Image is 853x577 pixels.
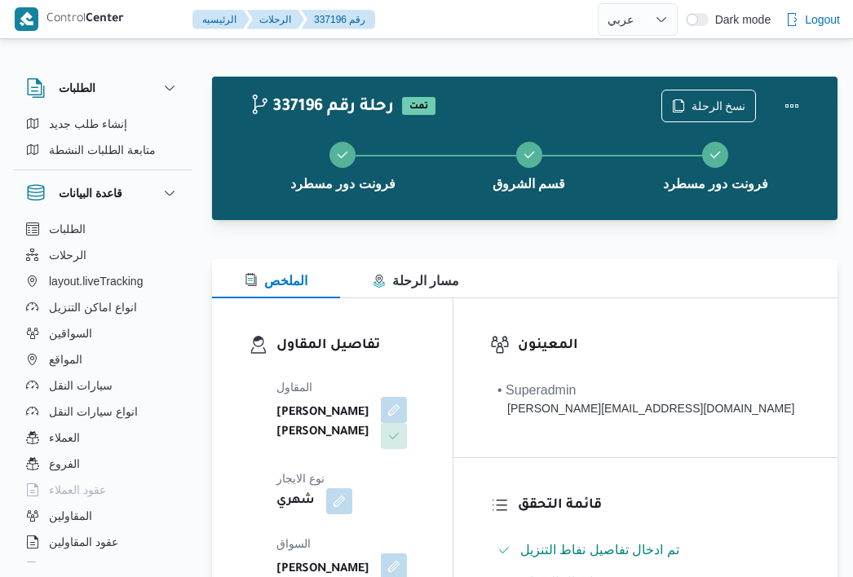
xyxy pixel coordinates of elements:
b: [PERSON_NAME] [PERSON_NAME] [276,403,369,443]
span: فرونت دور مسطرد [290,174,396,194]
button: متابعة الطلبات النشطة [20,137,186,163]
span: السواق [276,537,311,550]
span: الرحلات [49,245,86,265]
span: انواع سيارات النقل [49,402,138,421]
span: الملخص [245,274,307,288]
span: • Superadmin mohamed.nabil@illa.com.eg [497,381,794,417]
b: شهري [276,491,315,511]
svg: Step 2 is complete [523,148,536,161]
button: تم ادخال تفاصيل نفاط التنزيل [491,537,801,563]
button: نسخ الرحلة [661,90,757,122]
button: الفروع [20,451,186,477]
span: متابعة الطلبات النشطة [49,140,156,160]
span: السواقين [49,324,92,343]
span: نوع الايجار [276,472,325,485]
span: انواع اماكن التنزيل [49,297,137,317]
div: • Superadmin [497,381,794,400]
button: المواقع [20,346,186,372]
span: الطلبات [49,219,86,239]
div: [PERSON_NAME][EMAIL_ADDRESS][DOMAIN_NAME] [497,400,794,417]
button: Logout [779,3,846,36]
button: إنشاء طلب جديد [20,111,186,137]
h3: الطلبات [59,78,95,98]
span: المقاول [276,381,312,394]
h2: 337196 رحلة رقم [250,97,394,118]
span: العملاء [49,428,80,447]
img: X8yXhbKr1z7QwAAAABJRU5ErkJggg== [15,7,38,31]
b: تمت [409,102,428,112]
h3: تفاصيل المقاول [276,335,416,357]
button: انواع سيارات النقل [20,399,186,425]
button: الطلبات [20,216,186,242]
span: إنشاء طلب جديد [49,114,127,134]
button: العملاء [20,425,186,451]
span: المواقع [49,350,82,369]
button: المقاولين [20,503,186,529]
div: الطلبات [13,111,192,170]
button: الرئيسيه [192,10,250,29]
span: تمت [402,97,435,115]
button: السواقين [20,320,186,346]
button: عقود المقاولين [20,529,186,555]
span: Logout [805,10,840,29]
span: تم ادخال تفاصيل نفاط التنزيل [520,540,679,560]
button: layout.liveTracking [20,268,186,294]
button: Actions [776,90,808,122]
button: فرونت دور مسطرد [622,122,808,207]
div: قاعدة البيانات [13,216,192,569]
button: عقود العملاء [20,477,186,503]
span: عقود المقاولين [49,532,118,552]
span: فرونت دور مسطرد [663,174,768,194]
button: 337196 رقم [301,10,375,29]
button: الرحلات [20,242,186,268]
button: قاعدة البيانات [26,183,179,203]
button: الطلبات [26,78,179,98]
span: layout.liveTracking [49,271,143,291]
button: سيارات النقل [20,372,186,399]
h3: المعينون [518,335,801,357]
span: مسار الرحلة [373,274,459,288]
span: الفروع [49,454,80,473]
button: فرونت دور مسطرد [250,122,435,207]
button: الرحلات [246,10,304,29]
span: قسم الشروق [493,174,565,194]
span: Dark mode [709,13,771,26]
button: انواع اماكن التنزيل [20,294,186,320]
span: المقاولين [49,506,92,526]
button: قسم الشروق [435,122,621,207]
span: عقود العملاء [49,480,106,500]
h3: قاعدة البيانات [59,183,122,203]
iframe: chat widget [16,512,69,561]
h3: قائمة التحقق [518,495,801,517]
span: تم ادخال تفاصيل نفاط التنزيل [520,543,679,557]
svg: Step 1 is complete [336,148,349,161]
b: Center [86,13,124,26]
svg: Step 3 is complete [709,148,722,161]
span: نسخ الرحلة [692,96,746,116]
span: سيارات النقل [49,376,113,395]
